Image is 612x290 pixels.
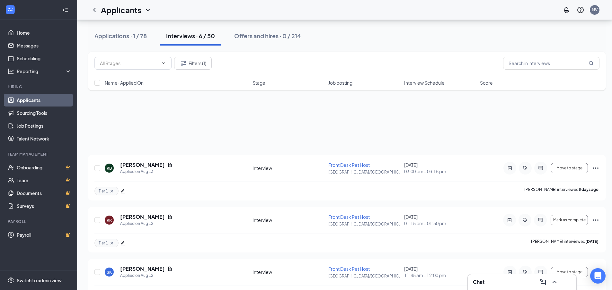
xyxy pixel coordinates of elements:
[120,220,173,227] div: Applied on Aug 12
[589,61,594,66] svg: MagnifyingGlass
[404,80,445,86] span: Interview Schedule
[8,277,14,284] svg: Settings
[592,164,599,172] svg: Ellipses
[17,119,72,132] a: Job Postings
[506,217,513,223] svg: ActiveNote
[556,166,582,170] span: Move to stage
[17,161,72,174] a: OnboardingCrown
[107,269,112,275] div: SK
[8,151,70,157] div: Team Management
[404,266,476,278] div: [DATE]
[531,239,599,247] p: [PERSON_NAME] interviewed .
[328,169,400,175] p: [GEOGRAPHIC_DATA]/[GEOGRAPHIC_DATA]
[506,166,514,171] svg: ActiveNote
[538,277,548,287] button: ComposeMessage
[328,221,400,227] p: [GEOGRAPHIC_DATA]/[GEOGRAPHIC_DATA]
[17,187,72,200] a: DocumentsCrown
[107,217,112,223] div: KR
[174,57,212,70] button: Filter Filters (1)
[480,80,493,86] span: Score
[17,26,72,39] a: Home
[537,269,545,275] svg: ActiveChat
[17,277,62,284] div: Switch to admin view
[166,32,215,40] div: Interviews · 6 / 50
[17,39,72,52] a: Messages
[253,217,324,223] div: Interview
[592,216,599,224] svg: Ellipses
[161,61,166,66] svg: ChevronDown
[234,32,301,40] div: Offers and hires · 0 / 214
[506,269,514,275] svg: ActiveNote
[563,6,570,14] svg: Notifications
[328,273,400,279] p: [GEOGRAPHIC_DATA]/[GEOGRAPHIC_DATA]
[404,168,476,175] span: 03:00 pm - 03:15 pm
[404,214,476,226] div: [DATE]
[120,213,165,220] h5: [PERSON_NAME]
[100,60,158,67] input: All Stages
[120,189,125,193] span: edit
[99,188,108,194] span: Tier 1
[404,162,476,175] div: [DATE]
[328,266,370,272] span: Front Desk Pet Host
[585,239,599,244] b: [DATE]
[167,162,173,167] svg: Document
[521,166,529,171] svg: ActiveTag
[549,277,560,287] button: ChevronUp
[521,217,529,223] svg: ActiveTag
[577,6,584,14] svg: QuestionInfo
[253,80,265,86] span: Stage
[404,220,476,226] span: 01:15 pm - 01:30 pm
[101,4,141,15] h1: Applicants
[562,278,570,286] svg: Minimize
[17,132,72,145] a: Talent Network
[17,68,72,74] div: Reporting
[551,215,588,225] button: Mark as complete
[167,266,173,271] svg: Document
[524,187,599,195] p: [PERSON_NAME] interviewed .
[404,272,476,278] span: 11:45 am - 12:00 pm
[62,7,68,13] svg: Collapse
[107,166,112,171] div: KB
[328,214,370,220] span: Front Desk Pet Host
[551,163,588,173] button: Move to stage
[473,278,484,286] h3: Chat
[8,219,70,224] div: Payroll
[17,52,72,65] a: Scheduling
[17,174,72,187] a: TeamCrown
[7,6,13,13] svg: WorkstreamLogo
[109,189,114,194] svg: Cross
[120,168,173,175] div: Applied on Aug 13
[17,94,72,107] a: Applicants
[551,267,588,277] button: Move to stage
[553,218,586,222] span: Mark as complete
[537,166,545,171] svg: ActiveChat
[109,241,114,246] svg: Cross
[99,240,108,246] span: Tier 1
[91,6,98,14] svg: ChevronLeft
[120,241,125,245] span: edit
[17,200,72,212] a: SurveysCrown
[521,269,529,275] svg: ActiveTag
[592,7,598,13] div: MV
[328,162,370,168] span: Front Desk Pet Host
[590,268,606,284] div: Open Intercom Messenger
[551,278,558,286] svg: ChevronUp
[328,80,352,86] span: Job posting
[579,187,599,192] b: 8 days ago
[8,84,70,90] div: Hiring
[503,57,599,70] input: Search in interviews
[105,80,144,86] span: Name · Applied On
[180,59,187,67] svg: Filter
[120,161,165,168] h5: [PERSON_NAME]
[556,270,582,274] span: Move to stage
[120,272,173,279] div: Applied on Aug 12
[561,277,571,287] button: Minimize
[167,214,173,219] svg: Document
[17,107,72,119] a: Sourcing Tools
[537,217,544,223] svg: ActiveChat
[253,269,324,275] div: Interview
[17,228,72,241] a: PayrollCrown
[144,6,152,14] svg: ChevronDown
[539,278,547,286] svg: ComposeMessage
